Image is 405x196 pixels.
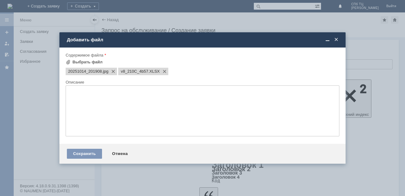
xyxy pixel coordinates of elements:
[2,27,91,42] div: [PERSON_NAME] не плюсует,фото прилагаю. Все остальное по акту расхождений верно.
[67,37,339,43] div: Добавить файл
[333,37,339,43] span: Закрыть
[324,37,331,43] span: Свернуть (Ctrl + M)
[66,80,338,84] div: Описание
[66,53,338,57] div: Содержимое файла
[121,69,148,74] span: v8_210C_4b57.XLSX
[68,69,102,74] span: 20251014_201908.jpg
[72,60,103,65] div: Выбрать файл
[148,69,160,74] span: v8_210C_4b57.XLSX
[2,12,91,22] div: Высылаем акт расхождений по накладной №
[2,2,91,7] div: Добрый день!
[102,69,108,74] span: 20251014_201908.jpg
